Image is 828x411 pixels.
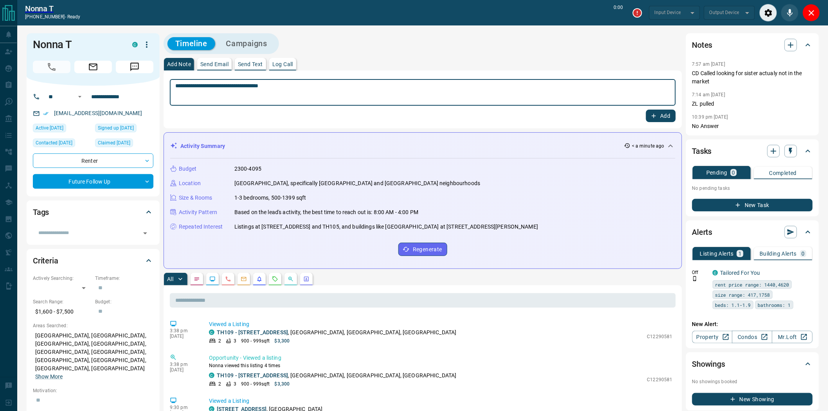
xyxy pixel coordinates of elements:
[272,61,293,67] p: Log Call
[170,405,197,410] p: 9:30 pm
[43,111,49,116] svg: Email Verified
[692,393,813,406] button: New Showing
[303,276,310,282] svg: Agent Actions
[632,142,664,150] p: < a minute ago
[95,124,153,135] div: Sun Feb 23 2025
[33,251,153,270] div: Criteria
[692,122,813,130] p: No Answer
[98,124,134,132] span: Signed up [DATE]
[25,4,80,13] a: Nonna T
[33,254,58,267] h2: Criteria
[225,276,231,282] svg: Calls
[692,145,712,157] h2: Tasks
[760,251,797,256] p: Building Alerts
[33,38,121,51] h1: Nonna T
[33,329,153,383] p: [GEOGRAPHIC_DATA], [GEOGRAPHIC_DATA], [GEOGRAPHIC_DATA], [GEOGRAPHIC_DATA], [GEOGRAPHIC_DATA], [G...
[781,4,799,22] div: Mute
[700,251,734,256] p: Listing Alerts
[179,223,223,231] p: Repeated Interest
[713,270,718,276] div: condos.ca
[692,320,813,328] p: New Alert:
[692,92,725,97] p: 7:14 am [DATE]
[692,355,813,373] div: Showings
[33,298,91,305] p: Search Range:
[275,380,290,388] p: $3,300
[209,397,673,405] p: Viewed a Listing
[692,114,728,120] p: 10:39 pm [DATE]
[241,380,270,388] p: 900 - 999 sqft
[234,223,538,231] p: Listings at [STREET_ADDRESS] and TH105, and buildings like [GEOGRAPHIC_DATA] at [STREET_ADDRESS][...
[692,182,813,194] p: No pending tasks
[74,61,112,73] span: Email
[200,61,229,67] p: Send Email
[33,61,70,73] span: Call
[209,354,673,362] p: Opportunity - Viewed a listing
[98,139,130,147] span: Claimed [DATE]
[614,4,623,22] p: 0:00
[692,226,713,238] h2: Alerts
[36,124,63,132] span: Active [DATE]
[715,291,770,299] span: size range: 417,1758
[209,330,214,335] div: condos.ca
[170,328,197,333] p: 3:38 pm
[758,301,791,309] span: bathrooms: 1
[275,337,290,344] p: $3,300
[170,333,197,339] p: [DATE]
[217,371,457,380] p: , [GEOGRAPHIC_DATA], [GEOGRAPHIC_DATA], [GEOGRAPHIC_DATA]
[209,276,216,282] svg: Lead Browsing Activity
[218,37,275,50] button: Campaigns
[647,333,673,340] p: C12290581
[256,276,263,282] svg: Listing Alerts
[803,4,820,22] div: Close
[33,174,153,189] div: Future Follow Up
[692,276,698,281] svg: Push Notification Only
[646,110,676,122] button: Add
[732,170,735,175] p: 0
[692,358,725,370] h2: Showings
[194,276,200,282] svg: Notes
[692,269,708,276] p: Off
[398,243,447,256] button: Regenerate
[692,142,813,160] div: Tasks
[692,199,813,211] button: New Task
[167,61,191,67] p: Add Note
[241,276,247,282] svg: Emails
[769,170,797,176] p: Completed
[33,387,153,394] p: Motivation:
[209,373,214,378] div: condos.ca
[33,153,153,168] div: Renter
[209,320,673,328] p: Viewed a Listing
[241,337,270,344] p: 900 - 999 sqft
[179,179,201,187] p: Location
[170,139,675,153] div: Activity Summary< a minute ago
[692,223,813,242] div: Alerts
[234,194,306,202] p: 1-3 bedrooms, 500-1399 sqft
[692,100,813,108] p: ZL pulled
[180,142,225,150] p: Activity Summary
[692,69,813,86] p: CD Called looking for sister actualy not in the market
[272,276,278,282] svg: Requests
[95,298,153,305] p: Budget:
[234,165,261,173] p: 2300-4095
[760,4,777,22] div: Audio Settings
[234,380,236,388] p: 3
[732,331,772,343] a: Condos
[692,36,813,54] div: Notes
[179,194,212,202] p: Size & Rooms
[25,13,80,20] p: [PHONE_NUMBER] -
[772,331,812,343] a: Mr.Loft
[140,228,151,239] button: Open
[738,251,742,256] p: 1
[692,61,725,67] p: 7:57 am [DATE]
[67,14,81,20] span: ready
[217,372,288,379] a: TH109 - [STREET_ADDRESS]
[95,275,153,282] p: Timeframe:
[54,110,142,116] a: [EMAIL_ADDRESS][DOMAIN_NAME]
[802,251,805,256] p: 0
[35,373,63,381] button: Show More
[36,139,72,147] span: Contacted [DATE]
[170,362,197,367] p: 3:38 pm
[33,275,91,282] p: Actively Searching:
[132,42,138,47] div: condos.ca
